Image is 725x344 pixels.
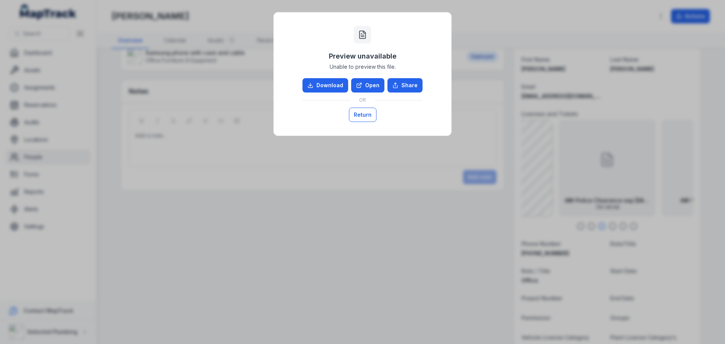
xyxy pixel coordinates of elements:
a: Download [302,78,348,93]
a: Open [351,78,384,93]
button: Share [387,78,423,93]
div: OR [302,93,423,108]
span: Unable to preview this file. [330,63,396,71]
button: Return [349,108,376,122]
h3: Preview unavailable [329,51,396,62]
